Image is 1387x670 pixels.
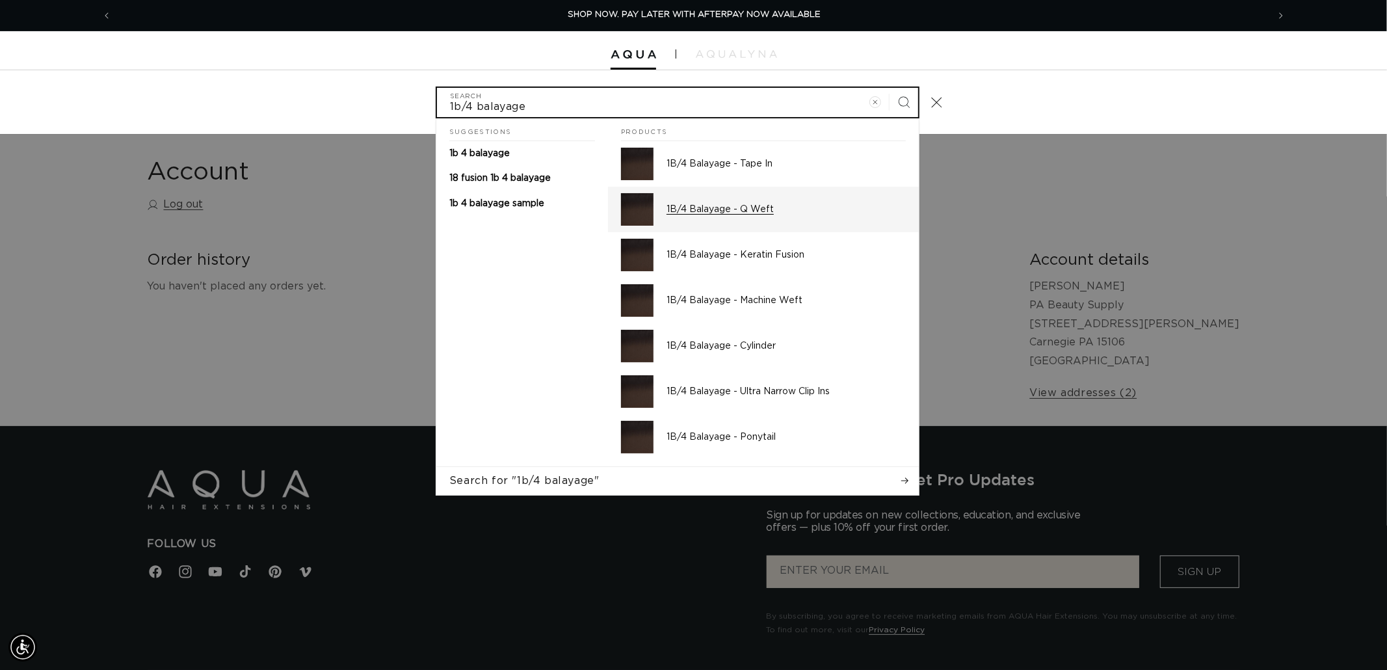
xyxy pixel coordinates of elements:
span: 18 fusion 1b 4 balayage [449,174,551,183]
button: Close [922,88,951,116]
a: 1B/4 Balayage - Tape In [608,141,919,187]
a: 1B/4 Balayage - Q Weft [608,187,919,232]
p: 18 fusion 1b 4 balayage [449,172,551,184]
p: 1B/4 Balayage - Machine Weft [667,295,906,306]
img: 1B/4 Balayage - Q Weft [621,193,654,226]
p: 1B/4 Balayage - Q Weft [667,204,906,215]
img: aqualyna.com [696,50,777,58]
img: Aqua Hair Extensions [611,50,656,59]
a: 1b 4 balayage [436,141,608,166]
a: 1B/4 Balayage - Ponytail [608,414,919,460]
a: 1B/4 Balayage - Cylinder [608,323,919,369]
button: Previous announcement [92,3,121,28]
p: 1B/4 Balayage - Ponytail [667,431,906,443]
p: 1b 4 balayage sample [449,198,544,209]
p: 1B/4 Balayage - Keratin Fusion [667,249,906,261]
p: 1b 4 balayage [449,148,510,159]
iframe: Chat Widget [1206,529,1387,670]
span: SHOP NOW. PAY LATER WITH AFTERPAY NOW AVAILABLE [568,10,821,19]
a: 1b 4 balayage sample [436,191,608,216]
input: Search [437,88,918,117]
img: 1B/4 Balayage - Ponytail [621,421,654,453]
h2: Suggestions [449,118,595,142]
img: 1B/4 Balayage - Ultra Narrow Clip Ins [621,375,654,408]
a: 18 fusion 1b 4 balayage [436,166,608,191]
p: 1B/4 Balayage - Ultra Narrow Clip Ins [667,386,906,397]
button: Clear search term [861,88,890,116]
p: 1B/4 Balayage - Cylinder [667,340,906,352]
span: 1b 4 balayage [449,149,510,158]
img: 1B/4 Balayage - Keratin Fusion [621,239,654,271]
div: Accessibility Menu [8,633,37,662]
span: Search for "1b/4 balayage" [449,474,600,488]
span: 1b 4 balayage sample [449,199,544,208]
h2: Products [621,118,906,142]
button: Search [890,88,918,116]
button: Next announcement [1267,3,1295,28]
a: 1B/4 Balayage - Ultra Narrow Clip Ins [608,369,919,414]
a: 1B/4 Balayage - Machine Weft [608,278,919,323]
a: 1B/4 Balayage - Keratin Fusion [608,232,919,278]
img: 1B/4 Balayage - Machine Weft [621,284,654,317]
img: 1B/4 Balayage - Tape In [621,148,654,180]
img: 1B/4 Balayage - Cylinder [621,330,654,362]
p: 1B/4 Balayage - Tape In [667,158,906,170]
